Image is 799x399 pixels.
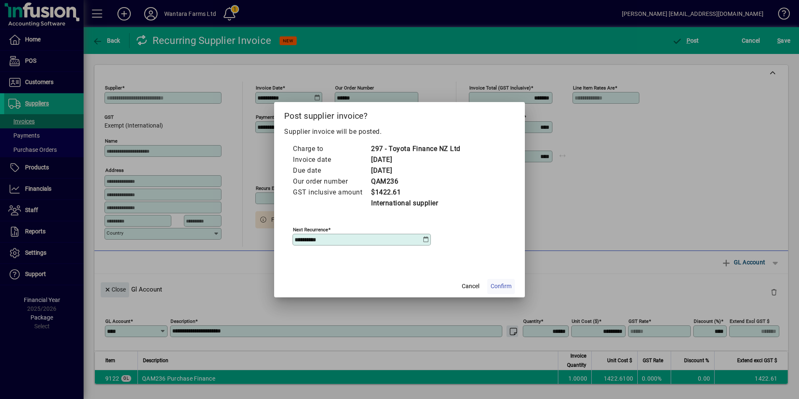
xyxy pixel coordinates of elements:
[371,176,461,187] td: QAM236
[293,226,328,232] mat-label: Next recurrence
[293,165,371,176] td: Due date
[371,198,461,209] td: International supplier
[487,279,515,294] button: Confirm
[462,282,479,291] span: Cancel
[371,165,461,176] td: [DATE]
[457,279,484,294] button: Cancel
[371,143,461,154] td: 297 - Toyota Finance NZ Ltd
[284,127,515,137] p: Supplier invoice will be posted.
[293,143,371,154] td: Charge to
[293,154,371,165] td: Invoice date
[293,176,371,187] td: Our order number
[491,282,511,291] span: Confirm
[371,187,461,198] td: $1422.61
[371,154,461,165] td: [DATE]
[274,102,525,126] h2: Post supplier invoice?
[293,187,371,198] td: GST inclusive amount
